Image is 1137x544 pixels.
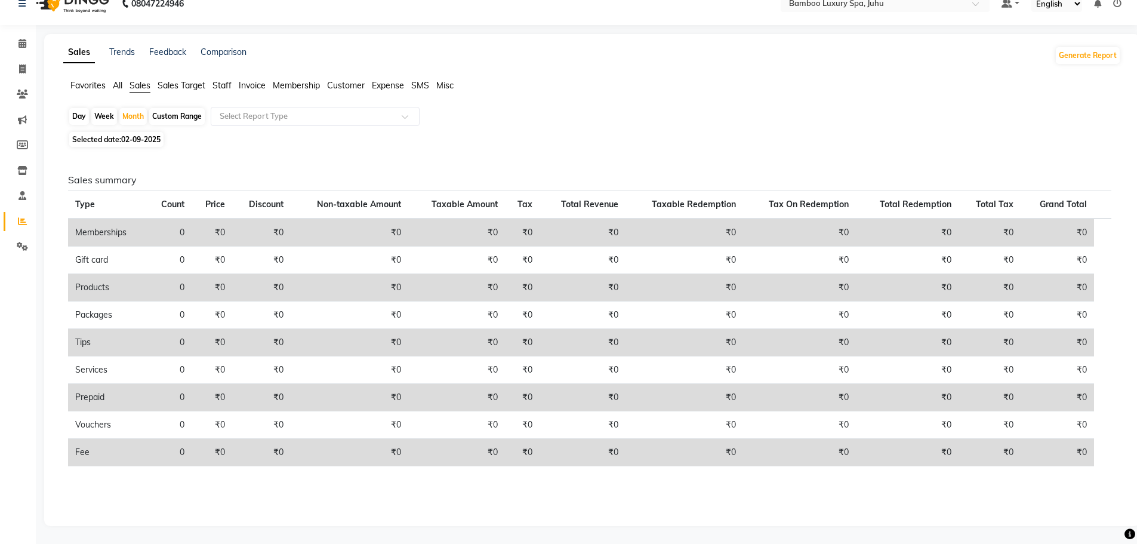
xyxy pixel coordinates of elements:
span: Membership [273,80,320,91]
td: Vouchers [68,411,147,439]
td: 0 [147,439,192,466]
td: ₹0 [192,439,232,466]
span: Type [75,199,95,210]
td: ₹0 [540,274,625,302]
td: 0 [147,411,192,439]
td: ₹0 [408,439,504,466]
td: ₹0 [540,356,625,384]
td: ₹0 [1021,411,1094,439]
td: ₹0 [291,219,408,247]
td: ₹0 [1021,219,1094,247]
td: ₹0 [291,274,408,302]
span: Price [205,199,225,210]
td: ₹0 [232,356,291,384]
td: ₹0 [192,411,232,439]
td: Products [68,274,147,302]
td: ₹0 [505,274,540,302]
td: Packages [68,302,147,329]
span: Non-taxable Amount [317,199,401,210]
td: ₹0 [959,302,1021,329]
td: ₹0 [856,219,959,247]
span: Sales [130,80,150,91]
td: ₹0 [1021,302,1094,329]
td: ₹0 [540,247,625,274]
td: ₹0 [505,329,540,356]
td: ₹0 [856,356,959,384]
span: Selected date: [69,132,164,147]
td: Tips [68,329,147,356]
td: ₹0 [625,219,743,247]
td: ₹0 [540,411,625,439]
span: Sales Target [158,80,205,91]
button: Generate Report [1056,47,1120,64]
a: Sales [63,42,95,63]
td: ₹0 [540,384,625,411]
span: Total Redemption [880,199,951,210]
td: ₹0 [192,329,232,356]
td: ₹0 [1021,274,1094,302]
td: 0 [147,247,192,274]
span: Misc [436,80,454,91]
td: ₹0 [505,302,540,329]
td: ₹0 [408,219,504,247]
span: Tax On Redemption [769,199,849,210]
td: ₹0 [232,439,291,466]
span: Customer [327,80,365,91]
td: ₹0 [959,411,1021,439]
td: ₹0 [408,302,504,329]
td: ₹0 [625,247,743,274]
td: ₹0 [540,219,625,247]
td: 0 [147,384,192,411]
td: ₹0 [743,356,856,384]
td: ₹0 [232,247,291,274]
td: ₹0 [505,219,540,247]
td: ₹0 [291,329,408,356]
td: ₹0 [505,247,540,274]
td: ₹0 [959,356,1021,384]
td: ₹0 [625,439,743,466]
td: ₹0 [743,329,856,356]
td: ₹0 [625,329,743,356]
td: ₹0 [959,439,1021,466]
td: ₹0 [743,411,856,439]
td: ₹0 [856,274,959,302]
td: ₹0 [856,329,959,356]
td: ₹0 [743,219,856,247]
td: ₹0 [232,329,291,356]
td: ₹0 [232,411,291,439]
td: Gift card [68,247,147,274]
td: ₹0 [192,356,232,384]
td: ₹0 [1021,329,1094,356]
td: Fee [68,439,147,466]
a: Trends [109,47,135,57]
span: SMS [411,80,429,91]
td: ₹0 [1021,356,1094,384]
span: Total Revenue [561,199,618,210]
td: ₹0 [856,439,959,466]
td: ₹0 [743,439,856,466]
td: ₹0 [192,247,232,274]
td: ₹0 [232,302,291,329]
td: ₹0 [743,302,856,329]
a: Feedback [149,47,186,57]
td: ₹0 [408,384,504,411]
td: ₹0 [540,329,625,356]
td: 0 [147,274,192,302]
td: ₹0 [192,219,232,247]
td: ₹0 [856,302,959,329]
td: ₹0 [743,384,856,411]
td: ₹0 [959,274,1021,302]
td: ₹0 [291,411,408,439]
span: Total Tax [976,199,1013,210]
td: ₹0 [1021,247,1094,274]
span: Favorites [70,80,106,91]
td: ₹0 [625,302,743,329]
div: Month [119,108,147,125]
td: ₹0 [625,356,743,384]
td: ₹0 [505,411,540,439]
h6: Sales summary [68,174,1111,186]
td: 0 [147,219,192,247]
div: Week [91,108,117,125]
td: ₹0 [625,411,743,439]
td: ₹0 [856,247,959,274]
